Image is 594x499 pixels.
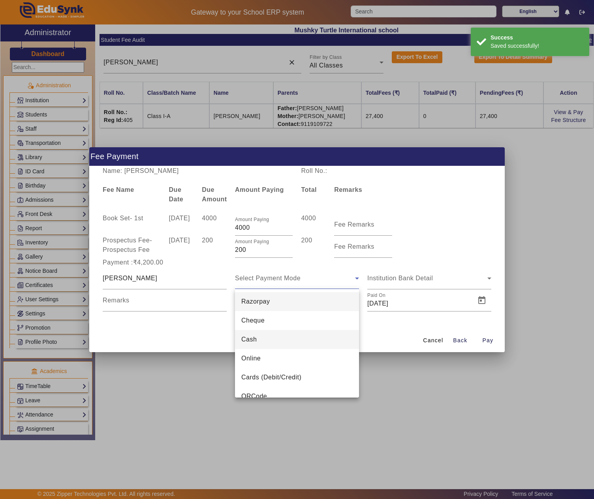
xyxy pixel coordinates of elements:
[241,373,301,382] span: Cards (Debit/Credit)
[241,297,270,306] span: Razorpay
[241,316,265,325] span: Cheque
[491,42,583,50] div: Saved successfully!
[491,34,583,42] div: Success
[241,335,257,344] span: Cash
[241,392,267,401] span: QRCode
[241,354,261,363] span: Online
